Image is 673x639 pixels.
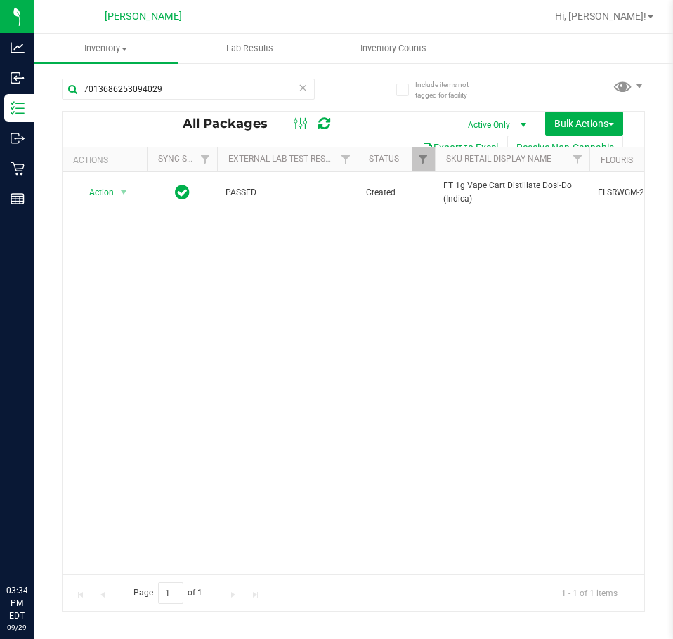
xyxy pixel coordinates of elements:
button: Receive Non-Cannabis [507,136,623,159]
inline-svg: Inbound [11,71,25,85]
p: 03:34 PM EDT [6,584,27,622]
span: Inventory [34,42,178,55]
a: Inventory [34,34,178,63]
span: In Sync [175,183,190,202]
button: Bulk Actions [545,112,623,136]
a: Inventory Counts [322,34,466,63]
span: Created [366,186,426,199]
a: Filter [194,147,217,171]
span: PASSED [226,186,349,199]
a: External Lab Test Result [228,154,339,164]
a: Filter [334,147,358,171]
inline-svg: Outbound [11,131,25,145]
div: Actions [73,155,141,165]
span: select [115,183,133,202]
span: Include items not tagged for facility [415,79,485,100]
inline-svg: Inventory [11,101,25,115]
span: FT 1g Vape Cart Distillate Dosi-Do (Indica) [443,179,581,206]
a: Status [369,154,399,164]
iframe: Resource center [14,527,56,569]
button: Export to Excel [413,136,507,159]
span: Page of 1 [122,582,214,604]
span: 1 - 1 of 1 items [550,582,629,603]
span: Lab Results [207,42,292,55]
input: Search Package ID, Item Name, SKU, Lot or Part Number... [62,79,315,100]
a: Lab Results [178,34,322,63]
a: Filter [412,147,435,171]
span: Clear [298,79,308,97]
p: 09/29 [6,622,27,633]
span: All Packages [183,116,282,131]
span: [PERSON_NAME] [105,11,182,22]
a: Sync Status [158,154,212,164]
a: Filter [566,147,589,171]
inline-svg: Retail [11,162,25,176]
inline-svg: Analytics [11,41,25,55]
span: Bulk Actions [554,118,614,129]
span: Action [77,183,115,202]
span: Inventory Counts [341,42,445,55]
a: SKU Retail Display Name [446,154,551,164]
span: Hi, [PERSON_NAME]! [555,11,646,22]
inline-svg: Reports [11,192,25,206]
input: 1 [158,582,183,604]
